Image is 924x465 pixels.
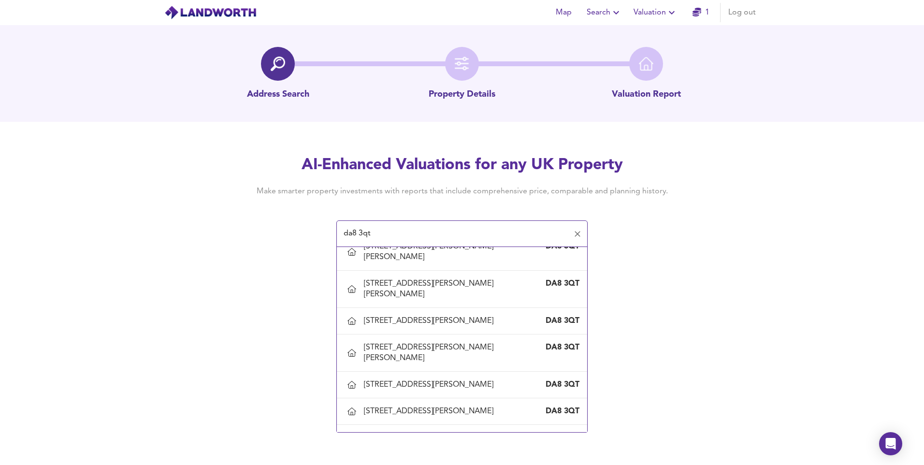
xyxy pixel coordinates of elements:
[164,5,257,20] img: logo
[583,3,626,22] button: Search
[271,57,285,71] img: search-icon
[685,3,716,22] button: 1
[242,155,682,176] h2: AI-Enhanced Valuations for any UK Property
[552,6,575,19] span: Map
[630,3,681,22] button: Valuation
[364,379,497,390] div: [STREET_ADDRESS][PERSON_NAME]
[634,6,678,19] span: Valuation
[541,278,579,289] div: DA8 3QT
[364,278,541,300] div: [STREET_ADDRESS][PERSON_NAME][PERSON_NAME]
[541,406,579,417] div: DA8 3QT
[541,342,579,353] div: DA8 3QT
[364,316,497,326] div: [STREET_ADDRESS][PERSON_NAME]
[639,57,653,71] img: home-icon
[541,379,579,390] div: DA8 3QT
[364,406,497,417] div: [STREET_ADDRESS][PERSON_NAME]
[548,3,579,22] button: Map
[429,88,495,101] p: Property Details
[693,6,709,19] a: 1
[612,88,681,101] p: Valuation Report
[587,6,622,19] span: Search
[364,241,541,262] div: [STREET_ADDRESS][PERSON_NAME][PERSON_NAME]
[242,186,682,197] h4: Make smarter property investments with reports that include comprehensive price, comparable and p...
[541,316,579,326] div: DA8 3QT
[571,227,584,241] button: Clear
[455,57,469,71] img: filter-icon
[724,3,760,22] button: Log out
[728,6,756,19] span: Log out
[247,88,309,101] p: Address Search
[879,432,902,455] div: Open Intercom Messenger
[341,225,569,243] input: Enter a postcode to start...
[364,342,541,363] div: [STREET_ADDRESS][PERSON_NAME][PERSON_NAME]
